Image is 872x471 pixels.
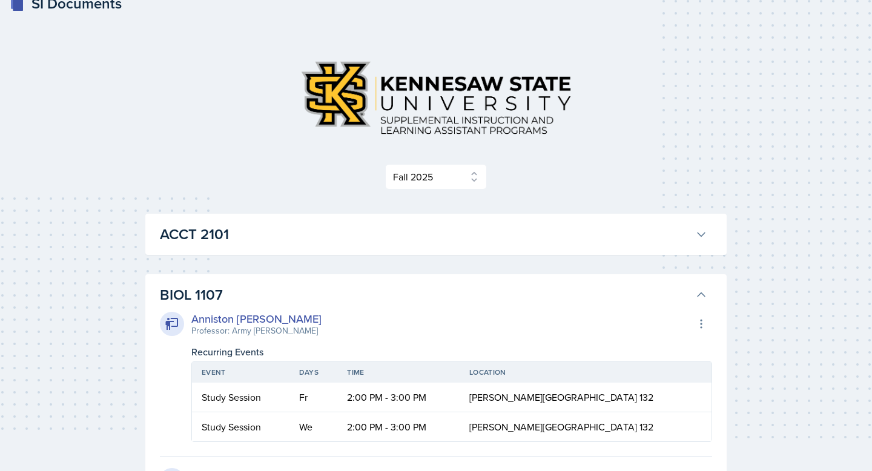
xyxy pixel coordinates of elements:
[289,412,337,441] td: We
[191,344,712,359] div: Recurring Events
[469,390,653,404] span: [PERSON_NAME][GEOGRAPHIC_DATA] 132
[157,282,710,308] button: BIOL 1107
[337,412,460,441] td: 2:00 PM - 3:00 PM
[337,362,460,383] th: Time
[291,51,581,145] img: Kennesaw State University
[289,383,337,412] td: Fr
[289,362,337,383] th: Days
[192,362,289,383] th: Event
[191,311,322,327] div: Anniston [PERSON_NAME]
[460,362,712,383] th: Location
[337,383,460,412] td: 2:00 PM - 3:00 PM
[202,390,280,404] div: Study Session
[469,420,653,433] span: [PERSON_NAME][GEOGRAPHIC_DATA] 132
[157,221,710,248] button: ACCT 2101
[202,420,280,434] div: Study Session
[160,284,690,306] h3: BIOL 1107
[191,324,322,337] div: Professor: Army [PERSON_NAME]
[160,223,690,245] h3: ACCT 2101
